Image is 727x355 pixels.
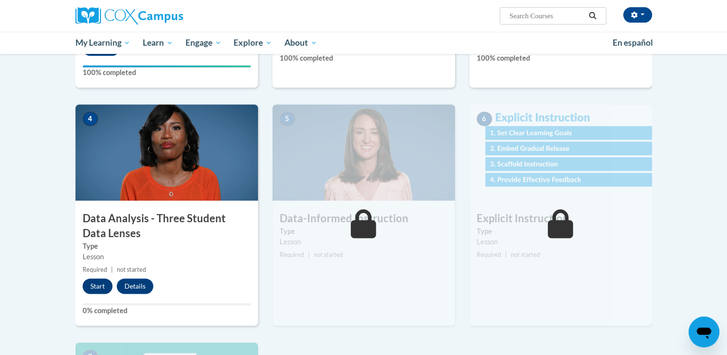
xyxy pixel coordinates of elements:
span: Learn [143,37,173,49]
span: | [505,251,507,258]
button: Details [117,279,153,294]
span: | [111,266,113,273]
h3: Data Analysis - Three Student Data Lenses [75,211,258,241]
div: Lesson [83,252,251,262]
img: Course Image [272,104,455,201]
div: Lesson [280,237,448,247]
span: About [284,37,317,49]
span: 5 [280,112,295,126]
label: 100% completed [83,67,251,78]
label: 0% completed [83,305,251,316]
span: Required [477,251,501,258]
a: En español [606,33,659,53]
input: Search Courses [508,10,585,22]
button: Account Settings [623,7,652,23]
span: Explore [234,37,272,49]
label: Type [477,226,645,237]
div: Your progress [83,65,251,67]
span: 6 [477,112,492,126]
span: not started [511,251,540,258]
span: My Learning [75,37,130,49]
h3: Explicit Instruction [469,211,652,226]
span: En español [613,38,653,48]
div: Main menu [61,32,666,54]
div: Lesson [477,237,645,247]
span: not started [314,251,343,258]
img: Course Image [75,104,258,201]
a: My Learning [69,32,137,54]
label: Type [83,241,251,252]
a: Engage [179,32,228,54]
span: Required [280,251,304,258]
a: Explore [227,32,278,54]
label: 100% completed [477,53,645,63]
a: About [278,32,323,54]
span: | [308,251,310,258]
img: Cox Campus [75,7,183,25]
span: Engage [185,37,222,49]
button: Search [585,10,600,22]
iframe: Button to launch messaging window [689,317,719,347]
span: Required [83,266,107,273]
label: Type [280,226,448,237]
span: 4 [83,112,98,126]
a: Learn [136,32,179,54]
h3: Data-Informed Instruction [272,211,455,226]
button: Start [83,279,112,294]
a: Cox Campus [75,7,258,25]
img: Course Image [469,104,652,201]
span: not started [117,266,146,273]
label: 100% completed [280,53,448,63]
